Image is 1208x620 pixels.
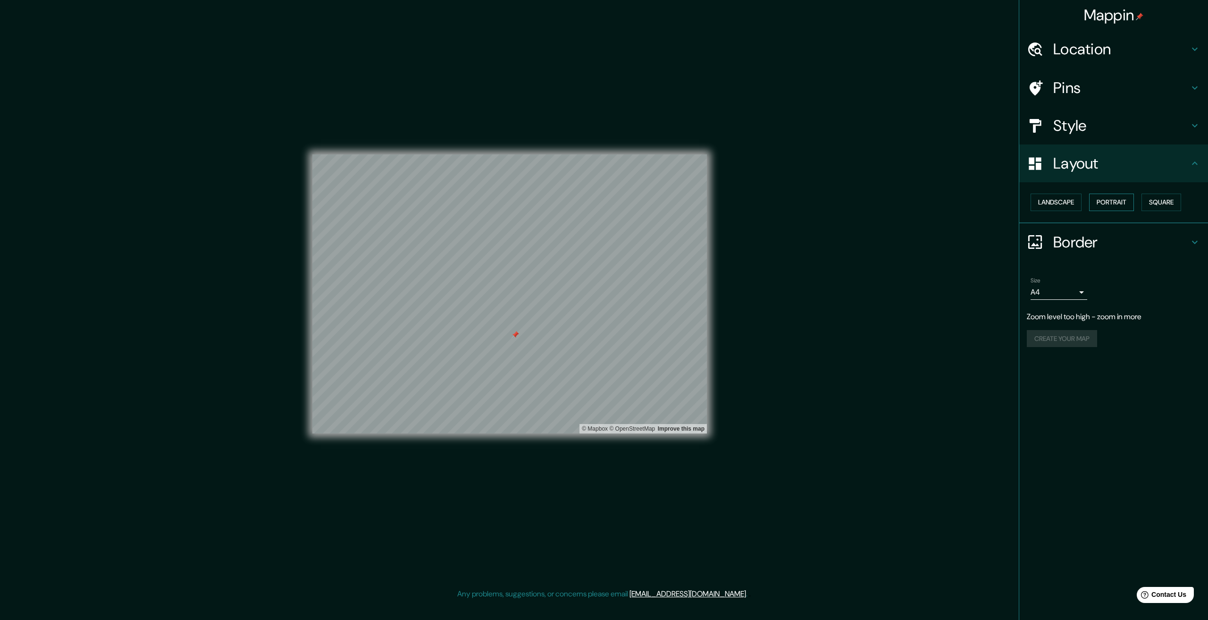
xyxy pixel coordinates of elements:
p: Any problems, suggestions, or concerns please email . [457,588,747,600]
div: Border [1019,223,1208,261]
div: Location [1019,30,1208,68]
button: Landscape [1031,194,1082,211]
div: Layout [1019,144,1208,182]
h4: Pins [1053,78,1189,97]
h4: Mappin [1084,6,1144,25]
iframe: Help widget launcher [1124,583,1198,610]
canvas: Map [312,154,707,433]
a: [EMAIL_ADDRESS][DOMAIN_NAME] [629,589,746,599]
button: Square [1141,194,1181,211]
h4: Style [1053,116,1189,135]
div: Pins [1019,69,1208,107]
button: Portrait [1089,194,1134,211]
h4: Border [1053,233,1189,252]
a: Mapbox [582,425,608,432]
p: Zoom level too high - zoom in more [1027,311,1200,323]
label: Size [1031,276,1040,284]
h4: Location [1053,40,1189,59]
a: Map feedback [658,425,705,432]
div: . [749,588,751,600]
div: . [747,588,749,600]
a: OpenStreetMap [609,425,655,432]
img: pin-icon.png [1136,13,1143,20]
h4: Layout [1053,154,1189,173]
div: Style [1019,107,1208,144]
div: A4 [1031,285,1087,300]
